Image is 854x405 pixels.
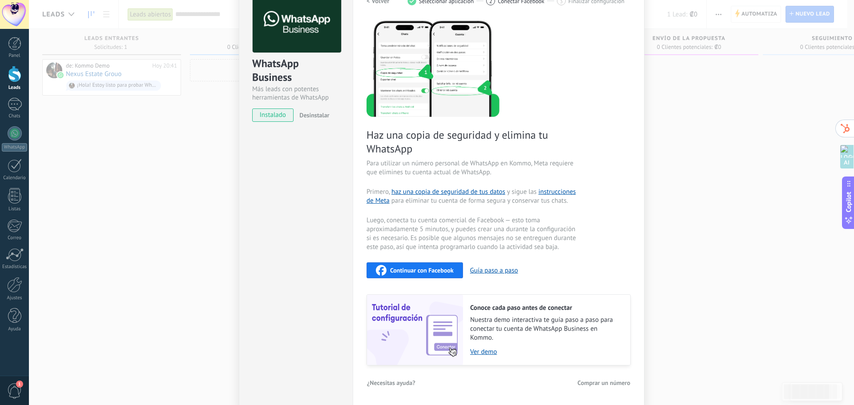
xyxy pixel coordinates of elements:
[367,380,415,386] span: ¿Necesitas ayuda?
[367,128,578,156] span: Haz una copia de seguridad y elimina tu WhatsApp
[367,20,500,117] img: delete personal phone
[844,192,853,212] span: Copilot
[577,380,630,386] span: Comprar un número
[2,113,28,119] div: Chats
[470,316,621,342] span: Nuestra demo interactiva te guía paso a paso para conectar tu cuenta de WhatsApp Business en Kommo.
[2,53,28,59] div: Panel
[367,159,578,177] span: Para utilizar un número personal de WhatsApp en Kommo, Meta requiere que elimines tu cuenta actua...
[367,376,416,389] button: ¿Necesitas ayuda?
[2,206,28,212] div: Listas
[2,85,28,91] div: Leads
[577,376,631,389] button: Comprar un número
[367,216,578,252] span: Luego, conecta tu cuenta comercial de Facebook — esto toma aproximadamente 5 minutos, y puedes cr...
[2,295,28,301] div: Ajustes
[470,304,621,312] h2: Conoce cada paso antes de conectar
[470,266,518,275] button: Guía paso a paso
[470,348,621,356] a: Ver demo
[2,143,27,152] div: WhatsApp
[253,108,293,122] span: instalado
[2,264,28,270] div: Estadísticas
[367,262,463,278] button: Continuar con Facebook
[2,235,28,241] div: Correo
[367,188,578,205] span: Primero, y sigue las para eliminar tu cuenta de forma segura y conservar tus chats.
[296,108,329,122] button: Desinstalar
[299,111,329,119] span: Desinstalar
[367,188,576,205] a: instrucciones de Meta
[390,267,454,273] span: Continuar con Facebook
[2,175,28,181] div: Calendario
[16,381,23,388] span: 1
[252,56,340,85] div: WhatsApp Business
[2,326,28,332] div: Ayuda
[252,85,340,102] div: Más leads con potentes herramientas de WhatsApp
[391,188,505,196] a: haz una copia de seguridad de tus datos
